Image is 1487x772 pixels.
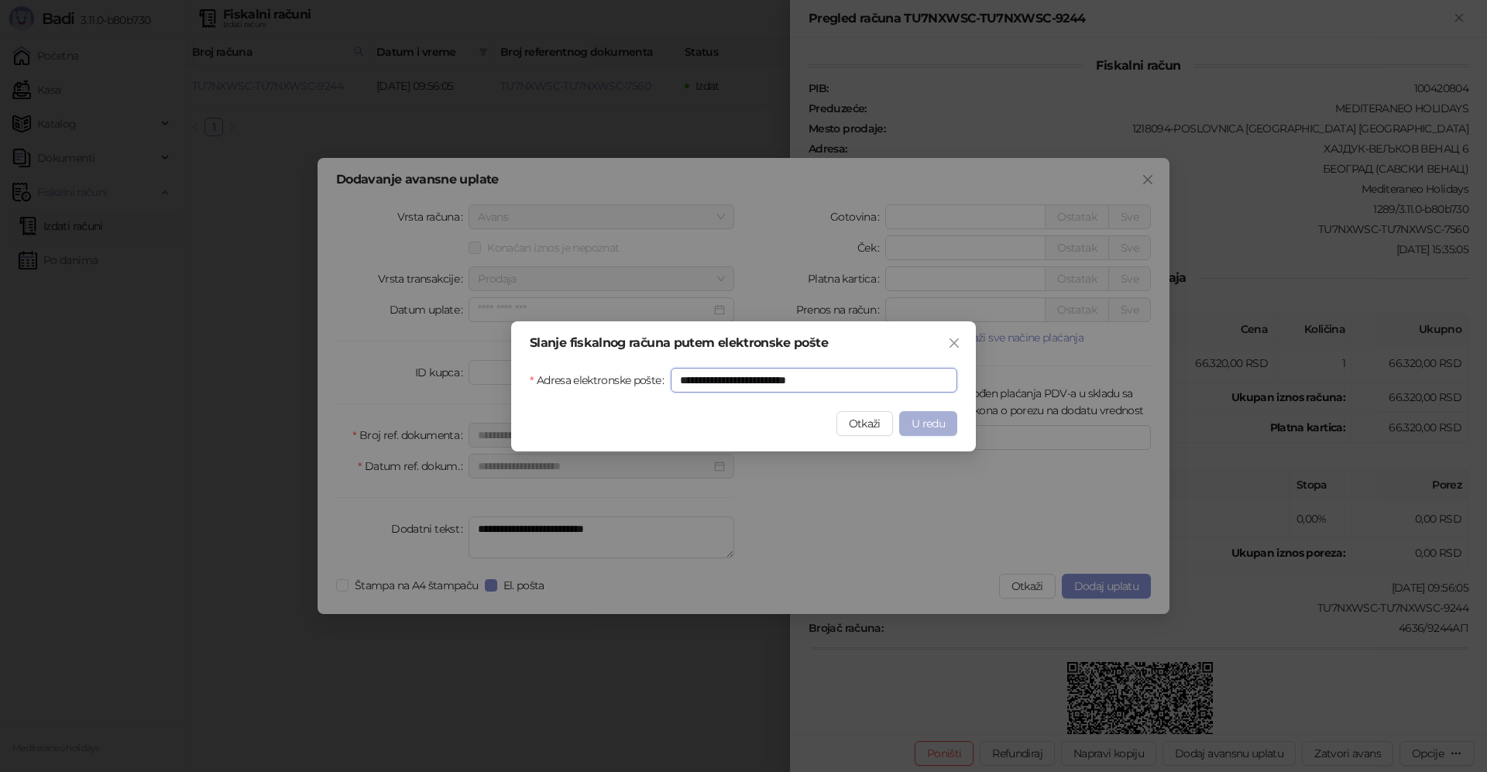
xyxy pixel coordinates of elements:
label: Adresa elektronske pošte [530,368,671,393]
span: Otkaži [849,417,881,431]
button: Otkaži [836,411,893,436]
div: Slanje fiskalnog računa putem elektronske pošte [530,337,957,349]
button: Close [942,331,967,355]
span: close [948,337,960,349]
span: U redu [912,417,945,431]
input: Adresa elektronske pošte [671,368,957,393]
button: U redu [899,411,957,436]
span: Zatvori [942,337,967,349]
